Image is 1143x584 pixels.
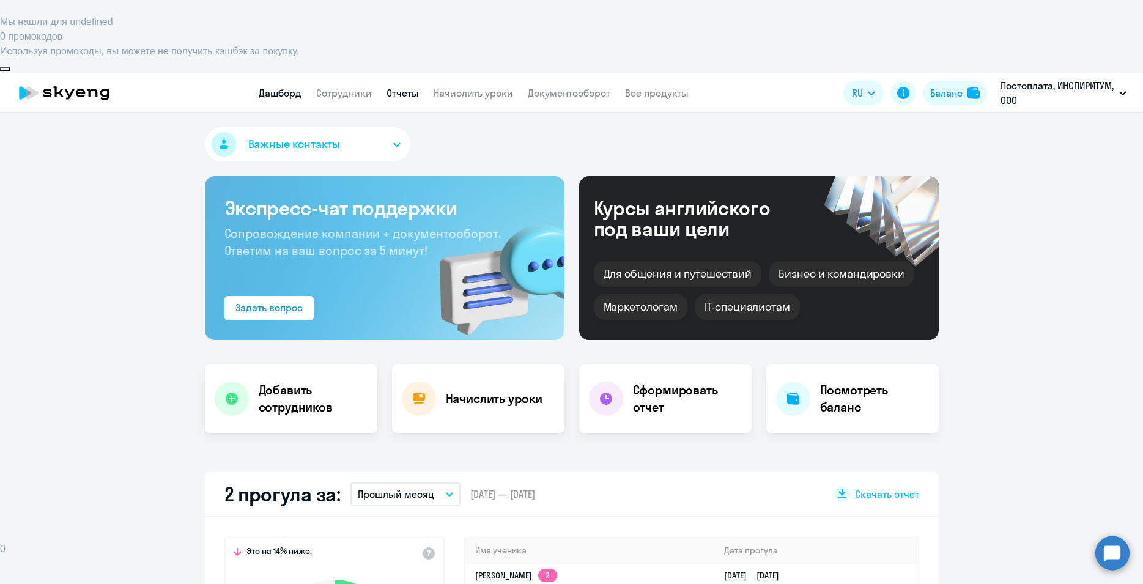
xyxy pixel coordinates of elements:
[855,487,919,501] span: Скачать отчет
[714,538,917,563] th: Дата прогула
[224,226,501,258] span: Сопровождение компании + документооборот. Ответим на ваш вопрос за 5 минут!
[235,300,303,315] div: Задать вопрос
[633,382,742,416] h4: Сформировать отчет
[205,127,410,161] button: Важные контакты
[994,78,1133,108] button: Постоплата, ИНСПИРИТУМ, ООО
[224,482,341,506] h2: 2 прогула за:
[358,487,434,501] p: Прошлый месяц
[852,86,863,100] span: RU
[967,87,980,99] img: balance
[923,81,987,105] button: Балансbalance
[930,86,963,100] div: Баланс
[470,487,535,501] span: [DATE] — [DATE]
[246,545,312,560] span: Это на 14% ниже,
[446,390,543,407] h4: Начислить уроки
[350,482,461,506] button: Прошлый месяц
[259,382,368,416] h4: Добавить сотрудников
[259,87,301,99] a: Дашборд
[594,294,687,320] div: Маркетологам
[625,87,689,99] a: Все продукты
[475,570,557,581] a: [PERSON_NAME]2
[843,81,884,105] button: RU
[820,382,929,416] h4: Посмотреть баланс
[434,87,513,99] a: Начислить уроки
[594,198,803,239] div: Курсы английского под ваши цели
[248,136,340,152] span: Важные контакты
[769,261,914,287] div: Бизнес и командировки
[316,87,372,99] a: Сотрудники
[224,196,545,220] h3: Экспресс-чат поддержки
[538,569,557,582] app-skyeng-badge: 2
[422,202,564,340] img: bg-img
[387,87,419,99] a: Отчеты
[594,261,762,287] div: Для общения и путешествий
[1001,78,1114,108] p: Постоплата, ИНСПИРИТУМ, ООО
[465,538,715,563] th: Имя ученика
[695,294,800,320] div: IT-специалистам
[224,296,314,320] button: Задать вопрос
[528,87,610,99] a: Документооборот
[724,570,789,581] a: [DATE][DATE]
